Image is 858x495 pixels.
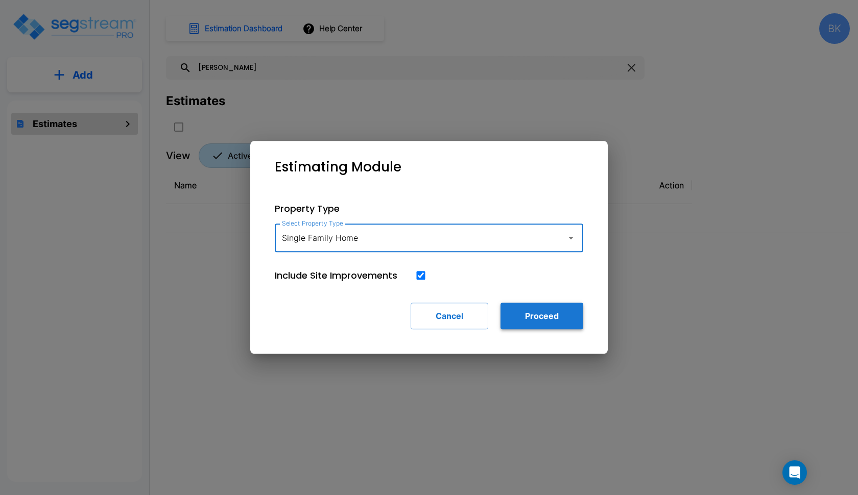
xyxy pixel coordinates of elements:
[275,157,401,177] p: Estimating Module
[275,268,397,282] p: Include Site Improvements
[500,303,583,329] button: Proceed
[411,303,488,329] button: Cancel
[282,219,343,228] label: Select Property Type
[275,202,583,215] p: Property Type
[782,460,807,485] div: Open Intercom Messenger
